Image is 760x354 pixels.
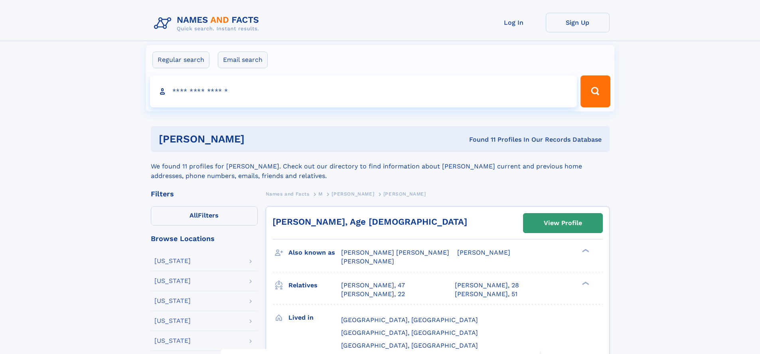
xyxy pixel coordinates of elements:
[580,248,590,253] div: ❯
[544,214,582,232] div: View Profile
[341,342,478,349] span: [GEOGRAPHIC_DATA], [GEOGRAPHIC_DATA]
[154,258,191,264] div: [US_STATE]
[357,135,602,144] div: Found 11 Profiles In Our Records Database
[151,190,258,198] div: Filters
[272,217,467,227] a: [PERSON_NAME], Age [DEMOGRAPHIC_DATA]
[457,249,510,256] span: [PERSON_NAME]
[546,13,610,32] a: Sign Up
[154,278,191,284] div: [US_STATE]
[151,13,266,34] img: Logo Names and Facts
[318,189,323,199] a: M
[383,191,426,197] span: [PERSON_NAME]
[151,206,258,225] label: Filters
[218,51,268,68] label: Email search
[341,290,405,299] a: [PERSON_NAME], 22
[288,246,341,259] h3: Also known as
[288,279,341,292] h3: Relatives
[154,298,191,304] div: [US_STATE]
[266,189,310,199] a: Names and Facts
[190,212,198,219] span: All
[482,13,546,32] a: Log In
[318,191,323,197] span: M
[332,189,374,199] a: [PERSON_NAME]
[580,281,590,286] div: ❯
[150,75,577,107] input: search input
[341,329,478,336] span: [GEOGRAPHIC_DATA], [GEOGRAPHIC_DATA]
[152,51,209,68] label: Regular search
[341,281,405,290] a: [PERSON_NAME], 47
[332,191,374,197] span: [PERSON_NAME]
[154,318,191,324] div: [US_STATE]
[159,134,357,144] h1: [PERSON_NAME]
[580,75,610,107] button: Search Button
[455,290,517,299] a: [PERSON_NAME], 51
[455,281,519,290] a: [PERSON_NAME], 28
[288,311,341,324] h3: Lived in
[341,316,478,324] span: [GEOGRAPHIC_DATA], [GEOGRAPHIC_DATA]
[341,257,394,265] span: [PERSON_NAME]
[341,249,449,256] span: [PERSON_NAME] [PERSON_NAME]
[151,152,610,181] div: We found 11 profiles for [PERSON_NAME]. Check out our directory to find information about [PERSON...
[154,338,191,344] div: [US_STATE]
[151,235,258,242] div: Browse Locations
[523,214,602,233] a: View Profile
